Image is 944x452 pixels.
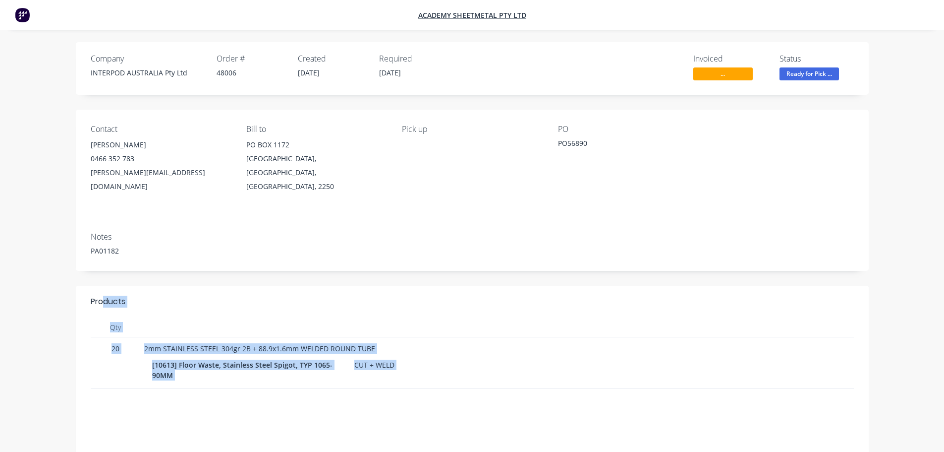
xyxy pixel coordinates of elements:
div: [PERSON_NAME][EMAIL_ADDRESS][DOMAIN_NAME] [91,166,230,194]
div: Notes [91,232,854,242]
div: Required [379,54,448,64]
div: PO BOX 1172 [246,138,386,152]
div: Pick up [402,125,542,134]
div: Status [779,54,854,64]
span: [DATE] [379,68,401,77]
div: [GEOGRAPHIC_DATA], [GEOGRAPHIC_DATA], [GEOGRAPHIC_DATA], 2250 [246,152,386,194]
span: [DATE] [298,68,320,77]
span: ... [693,67,753,80]
a: Academy Sheetmetal Pty Ltd [418,10,526,20]
div: 0466 352 783 [91,152,230,166]
span: 2mm STAINLESS STEEL 304gr 2B + 88.9x1.6mm WELDED ROUND TUBE [144,344,375,353]
div: Order # [217,54,286,64]
div: Created [298,54,367,64]
div: PO [558,125,698,134]
div: PO56890 [558,138,682,152]
div: Contact [91,125,230,134]
div: Company [91,54,205,64]
span: 20 [95,343,136,354]
div: [10613] Floor Waste, Stainless Steel Spigot, TYP 1065-90MM [152,358,350,383]
div: Products [91,296,125,308]
div: Invoiced [693,54,768,64]
img: Factory [15,7,30,22]
div: Bill to [246,125,386,134]
div: INTERPOD AUSTRALIA Pty Ltd [91,67,205,78]
div: 48006 [217,67,286,78]
div: [PERSON_NAME] [91,138,230,152]
span: Ready for Pick ... [779,67,839,80]
div: PA01182 [91,246,854,256]
div: PO BOX 1172[GEOGRAPHIC_DATA], [GEOGRAPHIC_DATA], [GEOGRAPHIC_DATA], 2250 [246,138,386,194]
div: Qty [91,318,140,337]
div: CUT + WELD [350,358,398,372]
div: [PERSON_NAME]0466 352 783[PERSON_NAME][EMAIL_ADDRESS][DOMAIN_NAME] [91,138,230,194]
